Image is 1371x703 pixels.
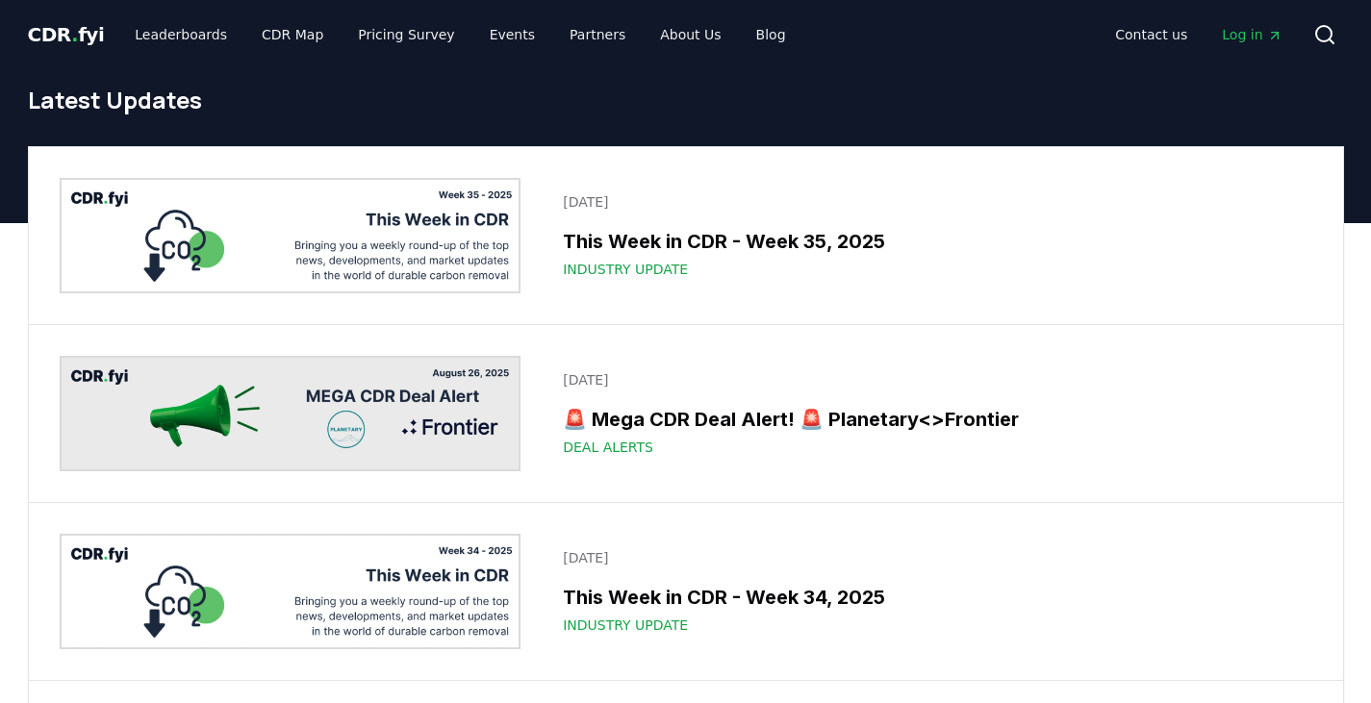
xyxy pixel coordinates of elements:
a: Partners [554,17,641,52]
a: Contact us [1100,17,1203,52]
a: CDR Map [246,17,339,52]
img: This Week in CDR - Week 35, 2025 blog post image [60,178,521,293]
img: 🚨 Mega CDR Deal Alert! 🚨 Planetary<>Frontier blog post image [60,356,521,471]
a: [DATE]This Week in CDR - Week 34, 2025Industry Update [551,537,1311,646]
h3: This Week in CDR - Week 35, 2025 [563,227,1300,256]
a: CDR.fyi [28,21,105,48]
nav: Main [119,17,800,52]
nav: Main [1100,17,1297,52]
a: Leaderboards [119,17,242,52]
span: Deal Alerts [563,438,653,457]
span: Log in [1222,25,1282,44]
a: Log in [1206,17,1297,52]
span: Industry Update [563,260,688,279]
h3: This Week in CDR - Week 34, 2025 [563,583,1300,612]
a: Events [474,17,550,52]
a: About Us [645,17,736,52]
a: Pricing Survey [343,17,470,52]
a: [DATE]🚨 Mega CDR Deal Alert! 🚨 Planetary<>FrontierDeal Alerts [551,359,1311,468]
img: This Week in CDR - Week 34, 2025 blog post image [60,534,521,649]
span: . [71,23,78,46]
h3: 🚨 Mega CDR Deal Alert! 🚨 Planetary<>Frontier [563,405,1300,434]
a: [DATE]This Week in CDR - Week 35, 2025Industry Update [551,181,1311,290]
p: [DATE] [563,548,1300,567]
p: [DATE] [563,192,1300,212]
a: Blog [741,17,801,52]
p: [DATE] [563,370,1300,389]
h1: Latest Updates [28,85,1344,115]
span: Industry Update [563,615,688,635]
span: CDR fyi [28,23,105,46]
